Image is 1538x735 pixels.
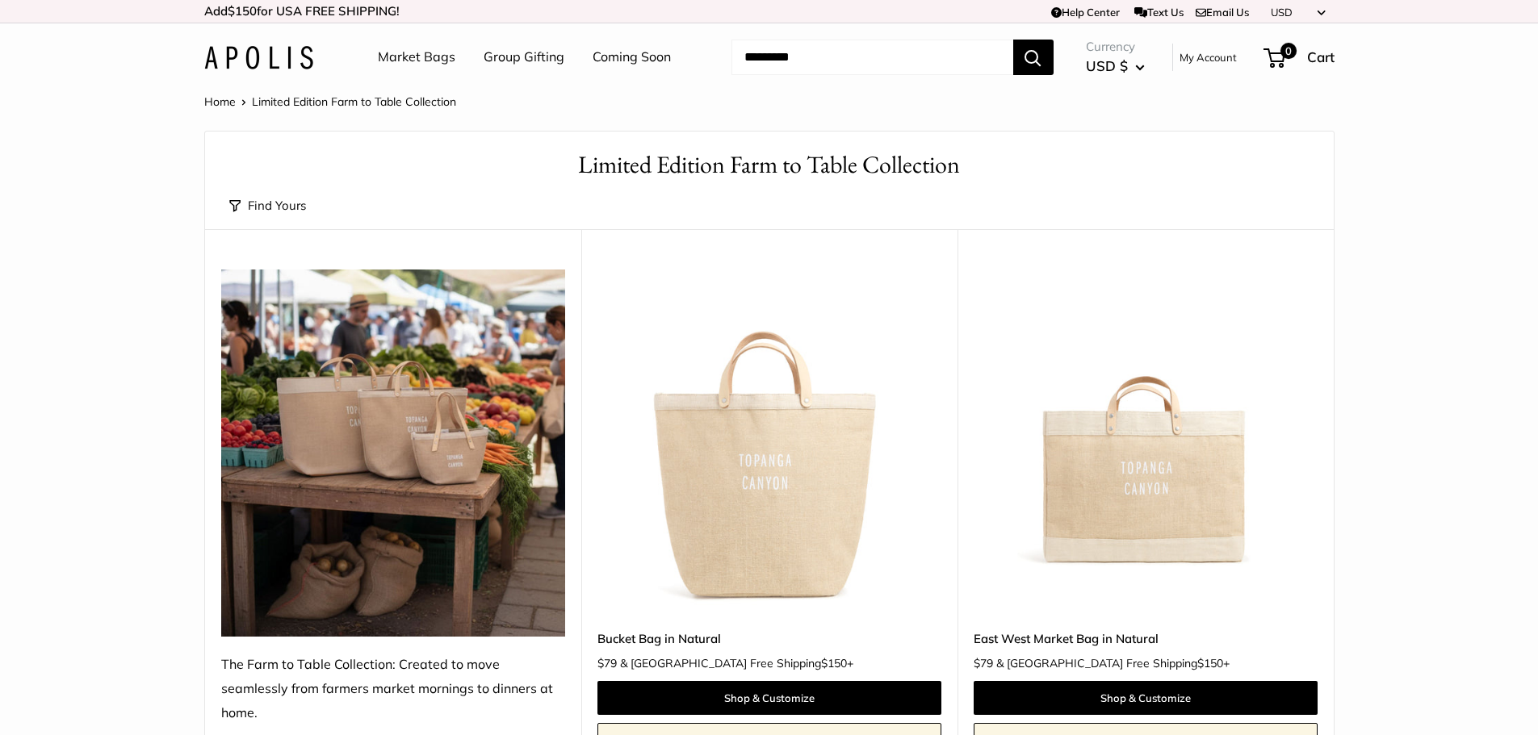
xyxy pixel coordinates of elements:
[731,40,1013,75] input: Search...
[597,269,941,613] img: Bucket Bag in Natural
[974,681,1318,715] a: Shop & Customize
[1265,44,1335,70] a: 0 Cart
[229,148,1310,182] h1: Limited Edition Farm to Table Collection
[1013,40,1054,75] button: Search
[221,269,565,637] img: The Farm to Table Collection: Created to move seamlessly from farmers market mornings to dinners ...
[229,194,306,217] button: Find Yours
[974,269,1318,613] img: East West Market Bag in Natural
[228,3,257,19] span: $150
[974,629,1318,648] a: East West Market Bag in Natural
[1197,656,1223,670] span: $150
[1086,57,1128,74] span: USD $
[484,45,564,69] a: Group Gifting
[221,653,565,725] div: The Farm to Table Collection: Created to move seamlessly from farmers market mornings to dinners ...
[1086,35,1145,58] span: Currency
[821,656,847,670] span: $150
[1271,6,1293,19] span: USD
[1196,6,1249,19] a: Email Us
[597,656,617,670] span: $79
[996,658,1230,669] span: & [GEOGRAPHIC_DATA] Free Shipping +
[1280,43,1296,59] span: 0
[974,656,993,670] span: $79
[597,269,941,613] a: Bucket Bag in NaturalBucket Bag in Natural
[204,46,313,69] img: Apolis
[378,45,455,69] a: Market Bags
[1134,6,1184,19] a: Text Us
[252,94,456,109] span: Limited Edition Farm to Table Collection
[1307,48,1335,65] span: Cart
[620,658,853,669] span: & [GEOGRAPHIC_DATA] Free Shipping +
[597,681,941,715] a: Shop & Customize
[1051,6,1120,19] a: Help Center
[204,94,236,109] a: Home
[974,269,1318,613] a: East West Market Bag in NaturalEast West Market Bag in Natural
[593,45,671,69] a: Coming Soon
[597,629,941,648] a: Bucket Bag in Natural
[1086,53,1145,79] button: USD $
[204,91,456,112] nav: Breadcrumb
[1180,48,1237,67] a: My Account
